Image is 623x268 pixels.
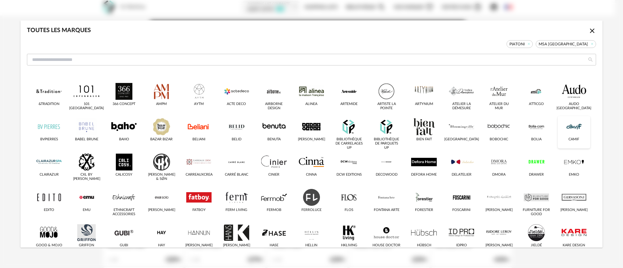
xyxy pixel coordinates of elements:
[305,102,317,106] div: Alinea
[373,102,401,111] div: Artiste La Pointe
[336,173,362,177] div: DCW Editions
[192,208,206,212] div: Fatboy
[40,137,58,142] div: BVpierres
[522,208,551,216] div: Furniture for Good
[452,173,471,177] div: Delatelier
[36,243,62,248] div: Good & Mojo
[226,208,247,212] div: Ferm Living
[150,137,173,142] div: Bazar Bizar
[507,40,533,48] span: PIATONI
[411,173,437,177] div: Defora Home
[373,243,400,248] div: House Doctor
[306,173,317,177] div: Cinna
[416,137,432,142] div: Bien Fait
[456,243,467,248] div: IDPRO
[531,243,542,248] div: Jieldé
[588,28,596,34] span: Close icon
[531,137,542,142] div: Bolia
[536,40,596,48] span: MSA [GEOGRAPHIC_DATA]
[194,102,204,106] div: AYTM
[120,243,128,248] div: Gubi
[110,208,138,216] div: Ethnicraft Accessories
[39,102,59,106] div: &tradition
[447,102,476,111] div: Atelier La Démesure
[185,243,213,248] div: [PERSON_NAME]
[335,137,363,150] div: Bibliothèque de Carrelages UP
[223,243,250,248] div: [PERSON_NAME]
[417,243,431,248] div: Hübsch
[305,243,317,248] div: Hellin
[415,208,433,212] div: Forestier
[529,173,544,177] div: Drawer
[156,102,167,106] div: AMPM
[556,102,591,111] div: Audo [GEOGRAPHIC_DATA]
[69,102,104,111] div: 101 [GEOGRAPHIC_DATA]
[260,102,288,111] div: Airborne Design
[83,208,91,212] div: Emu
[485,208,513,212] div: [PERSON_NAME]
[147,173,176,181] div: [PERSON_NAME] & Søn
[376,173,397,177] div: Decowood
[452,208,470,212] div: Foscarini
[232,137,241,142] div: Belid
[20,20,603,248] div: dialog
[268,173,279,177] div: Cinier
[568,137,579,142] div: CAMIF
[569,173,579,177] div: EMKO
[490,137,508,142] div: Bobochic
[40,173,59,177] div: CLAIRAZUR
[225,173,248,177] div: Carré Blanc
[158,243,165,248] div: HAY
[341,243,357,248] div: Hkliving
[267,208,281,212] div: Fermob
[485,243,513,248] div: [PERSON_NAME]
[186,173,213,177] div: Carreauxcrea
[148,208,175,212] div: [PERSON_NAME]
[529,102,544,106] div: Atticgo
[492,173,506,177] div: Dmora
[298,137,325,142] div: [PERSON_NAME]
[116,173,132,177] div: Calicosy
[345,208,353,212] div: Flos
[444,137,479,142] div: [GEOGRAPHIC_DATA]
[227,102,246,106] div: Acte DECO
[301,208,322,212] div: Ferroluce
[192,137,205,142] div: Beliani
[75,137,98,142] div: Babel Brune
[340,102,358,106] div: Artemide
[267,137,281,142] div: Benuta
[563,243,585,248] div: Kare Design
[44,208,54,212] div: Edito
[485,102,513,111] div: Atelier du Mur
[560,208,588,212] div: [PERSON_NAME]
[374,208,399,212] div: Fontana Arte
[79,243,94,248] div: Griffon
[27,27,91,34] div: Toutes les marques
[113,102,135,106] div: 366 Concept
[119,137,129,142] div: Baho
[415,102,433,106] div: Artynium
[72,173,101,181] div: CXL by [PERSON_NAME]
[270,243,278,248] div: Hase
[373,137,401,150] div: Bibliothèque de Parquets UP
